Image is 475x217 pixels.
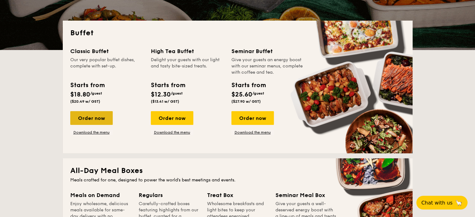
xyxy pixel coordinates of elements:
[231,111,274,125] div: Order now
[231,91,252,98] span: $25.60
[207,191,268,200] div: Treat Box
[455,199,463,206] span: 🦙
[252,91,264,96] span: /guest
[70,177,405,183] div: Meals crafted for one, designed to power the world's best meetings and events.
[275,191,336,200] div: Seminar Meal Box
[139,191,200,200] div: Regulars
[151,130,193,135] a: Download the menu
[231,47,304,56] div: Seminar Buffet
[70,111,113,125] div: Order now
[231,81,265,90] div: Starts from
[70,47,143,56] div: Classic Buffet
[70,81,104,90] div: Starts from
[151,99,179,104] span: ($13.41 w/ GST)
[70,191,131,200] div: Meals on Demand
[70,91,90,98] span: $18.80
[70,99,100,104] span: ($20.49 w/ GST)
[151,47,224,56] div: High Tea Buffet
[70,28,405,38] h2: Buffet
[231,99,261,104] span: ($27.90 w/ GST)
[70,57,143,76] div: Our very popular buffet dishes, complete with set-up.
[231,130,274,135] a: Download the menu
[90,91,102,96] span: /guest
[70,166,405,176] h2: All-Day Meal Boxes
[416,196,468,210] button: Chat with us🦙
[231,57,304,76] div: Give your guests an energy boost with our seminar menus, complete with coffee and tea.
[70,130,113,135] a: Download the menu
[151,91,171,98] span: $12.30
[171,91,183,96] span: /guest
[151,111,193,125] div: Order now
[421,200,453,206] span: Chat with us
[151,81,185,90] div: Starts from
[151,57,224,76] div: Delight your guests with our light and tasty bite-sized treats.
